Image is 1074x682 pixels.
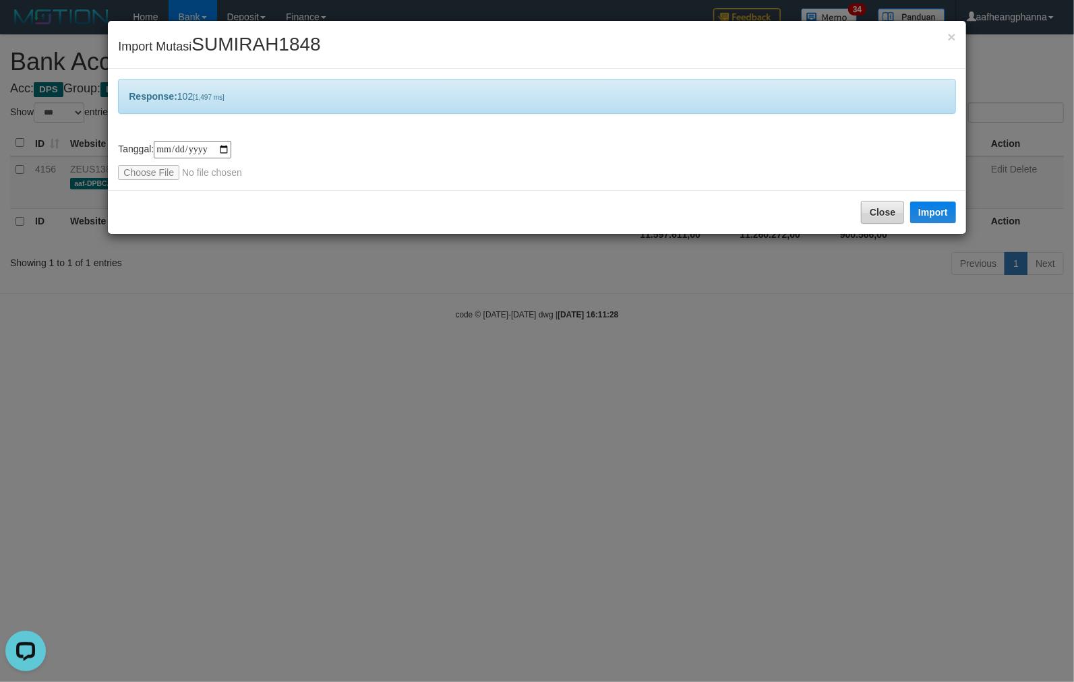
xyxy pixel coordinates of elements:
[118,79,955,114] div: 102
[5,5,46,46] button: Open LiveChat chat widget
[191,34,320,55] span: SUMIRAH1848
[910,201,956,223] button: Import
[947,30,955,44] button: Close
[947,29,955,44] span: ×
[193,94,225,101] span: [1,497 ms]
[118,141,955,180] div: Tanggal:
[118,40,320,53] span: Import Mutasi
[861,201,904,224] button: Close
[129,91,177,102] b: Response:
